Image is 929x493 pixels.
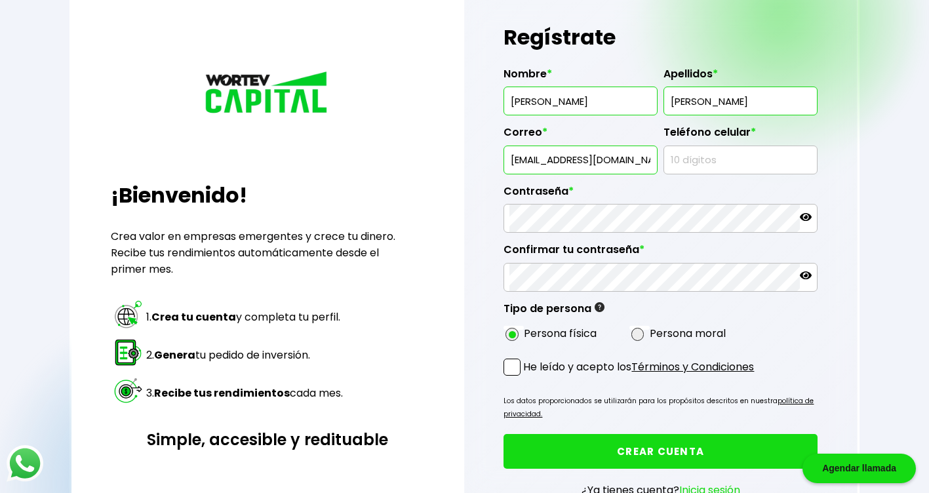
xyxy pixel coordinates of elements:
[650,325,726,342] label: Persona moral
[146,374,344,411] td: 3. cada mes.
[523,359,754,375] p: He leído y acepto los
[504,68,657,87] label: Nombre
[504,243,817,263] label: Confirmar tu contraseña
[663,126,817,146] label: Teléfono celular
[154,385,290,401] strong: Recibe tus rendimientos
[509,146,651,174] input: inversionista@gmail.com
[504,434,817,469] button: CREAR CUENTA
[151,309,236,325] strong: Crea tu cuenta
[111,228,424,277] p: Crea valor en empresas emergentes y crece tu dinero. Recibe tus rendimientos automáticamente desd...
[595,302,604,312] img: gfR76cHglkPwleuBLjWdxeZVvX9Wp6JBDmjRYY8JYDQn16A2ICN00zLTgIroGa6qie5tIuWH7V3AapTKqzv+oMZsGfMUqL5JM...
[111,180,424,211] h2: ¡Bienvenido!
[154,347,195,363] strong: Genera
[504,395,817,421] p: Los datos proporcionados se utilizarán para los propósitos descritos en nuestra
[504,126,657,146] label: Correo
[524,325,597,342] label: Persona física
[113,375,144,406] img: paso 3
[146,298,344,335] td: 1. y completa tu perfil.
[113,299,144,330] img: paso 1
[202,69,333,118] img: logo_wortev_capital
[7,445,43,482] img: logos_whatsapp-icon.242b2217.svg
[504,302,604,322] label: Tipo de persona
[146,336,344,373] td: 2. tu pedido de inversión.
[663,68,817,87] label: Apellidos
[111,428,424,451] h3: Simple, accesible y redituable
[802,454,916,483] div: Agendar llamada
[504,185,817,205] label: Contraseña
[504,18,817,57] h1: Regístrate
[631,359,754,374] a: Términos y Condiciones
[669,146,811,174] input: 10 dígitos
[113,337,144,368] img: paso 2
